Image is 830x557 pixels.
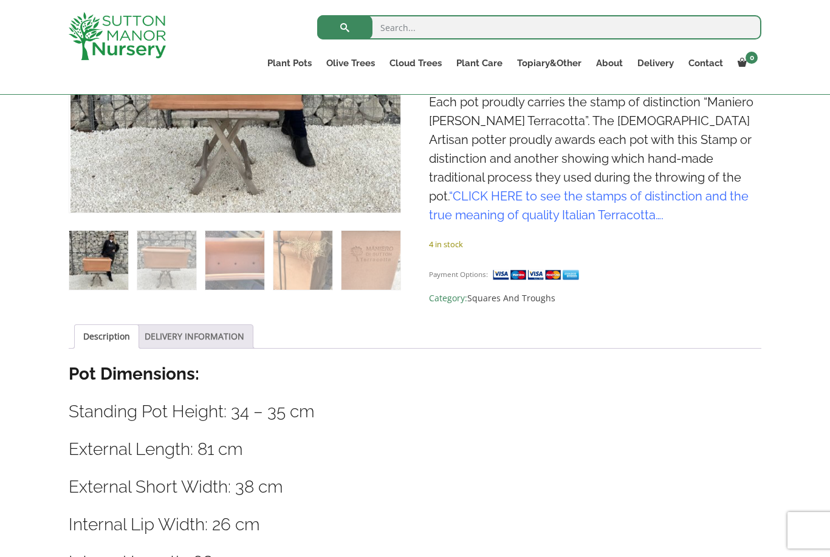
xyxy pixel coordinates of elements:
img: logo [69,12,166,60]
h3: Internal Lip Width: 26 cm [69,513,761,536]
img: Terracotta Tuscan Planter Rectangle Troughs Window Box 80 (Handmade) [69,231,128,290]
a: Topiary&Other [510,55,589,72]
strong: Pot Dimensions: [69,364,199,384]
span: 0 [746,52,758,64]
img: Terracotta Tuscan Planter Rectangle Troughs Window Box 80 (Handmade) - Image 5 [341,231,400,290]
img: Terracotta Tuscan Planter Rectangle Troughs Window Box 80 (Handmade) - Image 2 [137,231,196,290]
a: Cloud Trees [382,55,449,72]
a: Plant Pots [260,55,319,72]
h3: Standing Pot Height: 34 – 35 cm [69,400,761,423]
img: payment supported [492,268,583,281]
a: Description [83,325,130,348]
a: Delivery [630,55,681,72]
span: Each pot proudly carries the stamp of distinction “Maniero [PERSON_NAME] Terracotta”. The [DEMOGR... [429,95,753,222]
img: Terracotta Tuscan Planter Rectangle Troughs Window Box 80 (Handmade) - Image 4 [273,231,332,290]
a: About [589,55,630,72]
small: Payment Options: [429,270,488,279]
span: Category: [429,291,761,306]
a: 0 [730,55,761,72]
span: “ …. [429,189,749,222]
a: Plant Care [449,55,510,72]
a: Olive Trees [319,55,382,72]
h3: External Length: 81 cm [69,438,761,460]
input: Search... [317,15,761,39]
img: Terracotta Tuscan Planter Rectangle Troughs Window Box 80 (Handmade) - Image 3 [205,231,264,290]
h3: External Short Width: 38 cm [69,476,761,498]
a: DELIVERY INFORMATION [145,325,244,348]
p: 4 in stock [429,237,761,251]
a: CLICK HERE to see the stamps of distinction and the true meaning of quality Italian Terracotta [429,189,749,222]
a: Contact [681,55,730,72]
a: Squares And Troughs [467,292,555,304]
